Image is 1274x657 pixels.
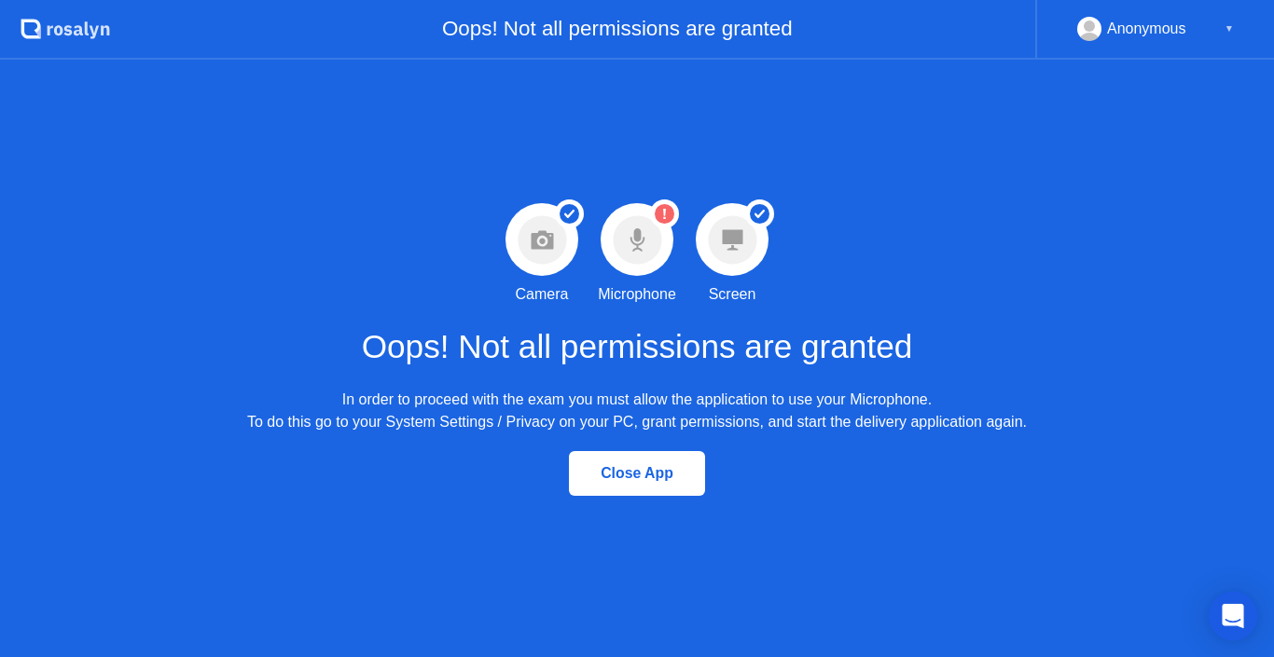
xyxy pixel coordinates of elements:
[1209,592,1258,641] div: Open Intercom Messenger
[1225,17,1234,41] div: ▼
[247,389,1027,433] div: In order to proceed with the exam you must allow the application to use your Microphone. To do th...
[1107,17,1186,41] div: Anonymous
[709,283,756,306] div: Screen
[598,283,676,306] div: Microphone
[575,465,699,482] div: Close App
[569,451,705,496] button: Close App
[362,322,913,372] h1: Oops! Not all permissions are granted
[516,283,569,306] div: Camera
